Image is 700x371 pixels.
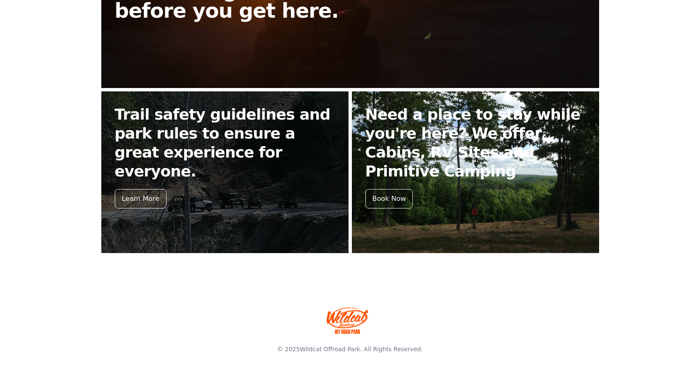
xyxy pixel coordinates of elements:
[327,307,369,334] img: Wildcat Offroad park
[352,91,599,253] a: Need a place to stay while you're here? We offer Cabins, RV Sites and Primitive Camping Book Now
[300,346,360,352] a: Wildcat Offroad Park
[101,91,349,253] a: Trail safety guidelines and park rules to ensure a great experience for everyone. Learn More
[365,105,586,181] h2: Need a place to stay while you're here? We offer Cabins, RV Sites and Primitive Camping
[277,346,423,352] span: © 2025 . All Rights Reserved.
[115,105,335,181] h2: Trail safety guidelines and park rules to ensure a great experience for everyone.
[115,189,166,208] div: Learn More
[365,189,413,208] div: Book Now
